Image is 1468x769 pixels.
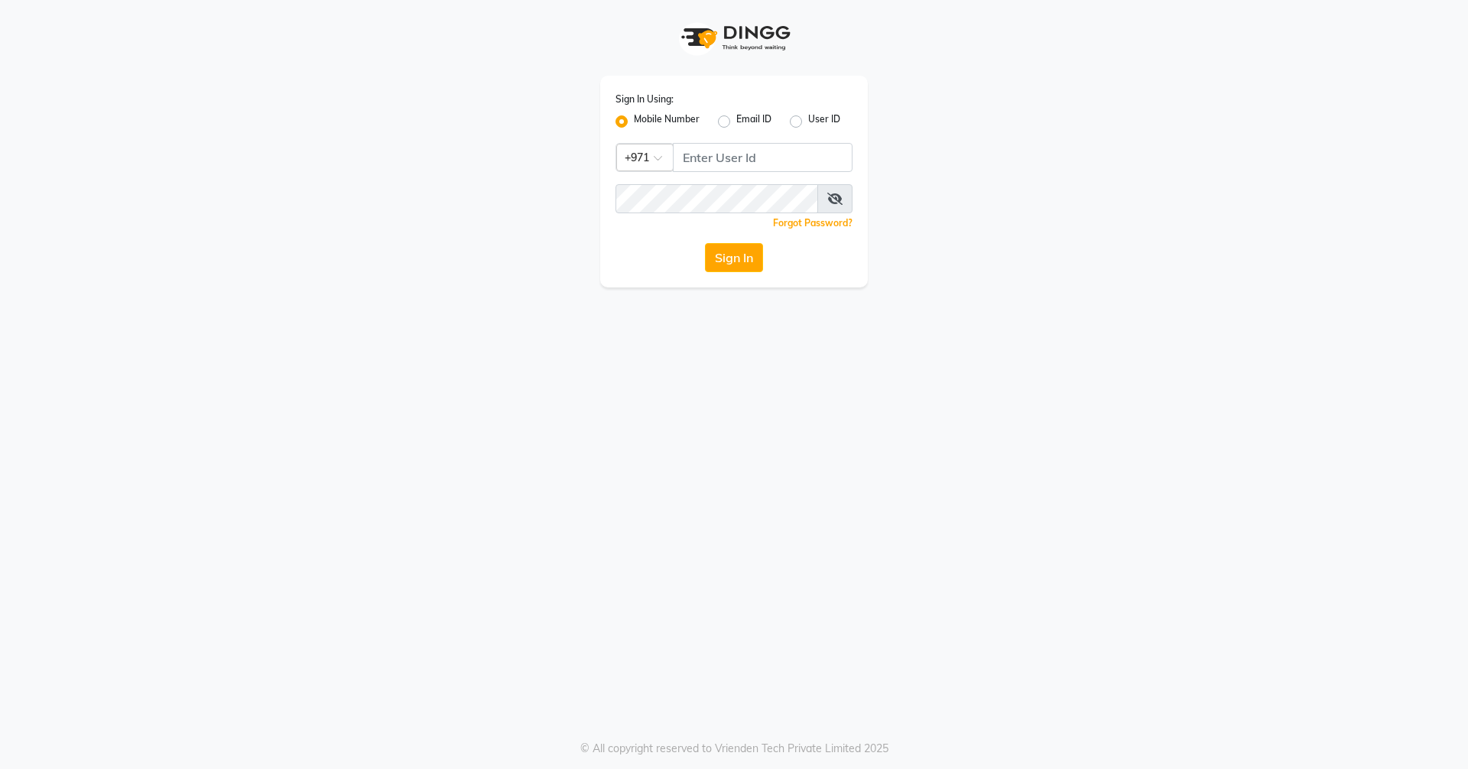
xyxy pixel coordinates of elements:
[808,112,840,131] label: User ID
[673,15,795,60] img: logo1.svg
[673,143,853,172] input: Username
[736,112,771,131] label: Email ID
[615,184,818,213] input: Username
[615,92,674,106] label: Sign In Using:
[705,243,763,272] button: Sign In
[773,217,853,229] a: Forgot Password?
[634,112,700,131] label: Mobile Number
